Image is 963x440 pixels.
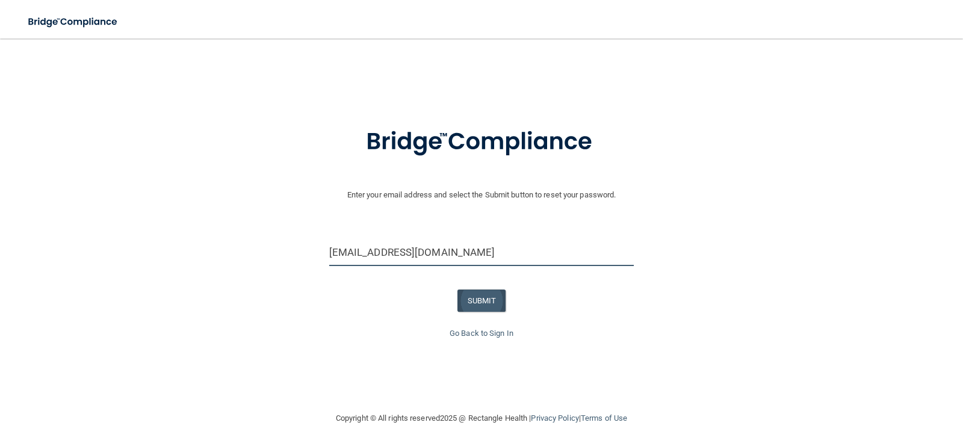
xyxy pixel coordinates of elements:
[531,414,578,423] a: Privacy Policy
[457,290,506,312] button: SUBMIT
[262,399,701,438] div: Copyright © All rights reserved 2025 @ Rectangle Health | |
[341,111,622,173] img: bridge_compliance_login_screen.278c3ca4.svg
[18,10,129,34] img: bridge_compliance_login_screen.278c3ca4.svg
[581,414,627,423] a: Terms of Use
[329,239,634,266] input: Email
[450,329,513,338] a: Go Back to Sign In
[755,360,949,408] iframe: Drift Widget Chat Controller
